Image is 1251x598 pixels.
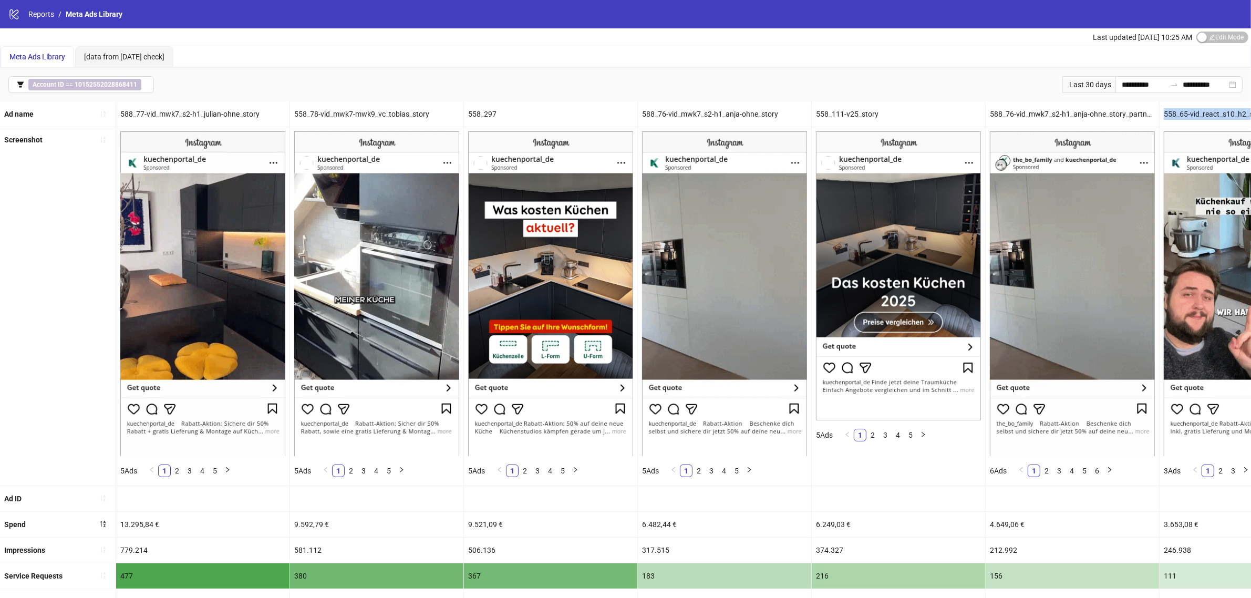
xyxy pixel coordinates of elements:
[493,465,506,477] li: Previous Page
[99,136,107,143] span: sort-ascending
[290,512,463,537] div: 9.592,79 €
[986,563,1159,589] div: 156
[120,131,285,456] img: Screenshot 6917987379061
[468,131,633,456] img: Screenshot 6917987378661
[1164,467,1181,475] span: 3 Ads
[1202,465,1214,477] a: 1
[395,465,408,477] li: Next Page
[209,465,221,477] li: 5
[171,465,183,477] a: 2
[986,101,1159,127] div: 588_76-vid_mwk7_s2-h1_anja-ohne_story_partnership
[4,520,26,529] b: Spend
[4,494,22,503] b: Ad ID
[879,429,892,441] li: 3
[290,101,463,127] div: 558_78-vid_mwk7-mwk9_vc_tobias_story
[812,101,985,127] div: 558_111-v25_story
[99,520,107,528] span: sort-descending
[382,465,395,477] li: 5
[395,465,408,477] button: right
[812,563,985,589] div: 216
[468,467,485,475] span: 5 Ads
[9,53,65,61] span: Meta Ads Library
[146,465,158,477] button: left
[99,494,107,502] span: sort-ascending
[718,465,730,477] li: 4
[812,512,985,537] div: 6.249,03 €
[370,465,382,477] a: 4
[1066,465,1078,477] a: 4
[1103,465,1116,477] button: right
[867,429,878,441] a: 2
[990,131,1155,456] img: Screenshot 6917987386461
[1053,465,1066,477] li: 3
[1214,465,1227,477] li: 2
[358,465,369,477] a: 3
[986,538,1159,563] div: 212.992
[718,465,730,477] a: 4
[1053,465,1065,477] a: 3
[120,467,137,475] span: 5 Ads
[116,101,290,127] div: 588_77-vid_mwk7_s2-h1_julian-ohne_story
[332,465,345,477] li: 1
[667,465,680,477] li: Previous Page
[1079,465,1090,477] a: 5
[290,563,463,589] div: 380
[730,465,743,477] li: 5
[33,81,64,88] b: Account ID
[692,465,705,477] li: 2
[680,465,692,477] a: 1
[8,76,154,93] button: Account ID == 10152552028868411
[464,101,637,127] div: 558_297
[854,429,866,441] a: 1
[464,563,637,589] div: 367
[531,465,544,477] li: 3
[667,465,680,477] button: left
[1243,467,1249,473] span: right
[990,467,1007,475] span: 6 Ads
[370,465,382,477] li: 4
[841,429,854,441] li: Previous Page
[116,538,290,563] div: 779.214
[1107,467,1113,473] span: right
[1028,465,1040,477] li: 1
[116,563,290,589] div: 477
[221,465,234,477] button: right
[519,465,531,477] a: 2
[638,563,811,589] div: 183
[493,465,506,477] button: left
[506,465,519,477] li: 1
[345,465,357,477] li: 2
[642,467,659,475] span: 5 Ads
[1189,465,1202,477] button: left
[99,110,107,118] span: sort-ascending
[4,546,45,554] b: Impressions
[158,465,171,477] li: 1
[398,467,405,473] span: right
[159,465,170,477] a: 1
[1215,465,1226,477] a: 2
[196,465,209,477] li: 4
[904,429,917,441] li: 5
[706,465,717,477] a: 3
[1078,465,1091,477] li: 5
[26,8,56,20] a: Reports
[345,465,357,477] a: 2
[1202,465,1214,477] li: 1
[1091,465,1103,477] a: 6
[116,512,290,537] div: 13.295,84 €
[705,465,718,477] li: 3
[4,136,43,144] b: Screenshot
[917,429,929,441] li: Next Page
[1189,465,1202,477] li: Previous Page
[693,465,705,477] a: 2
[506,465,518,477] a: 1
[572,467,578,473] span: right
[28,79,141,90] span: ==
[532,465,543,477] a: 3
[66,10,122,18] span: Meta Ads Library
[642,131,807,456] img: Screenshot 6917987381261
[17,81,24,88] span: filter
[920,431,926,438] span: right
[557,465,568,477] a: 5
